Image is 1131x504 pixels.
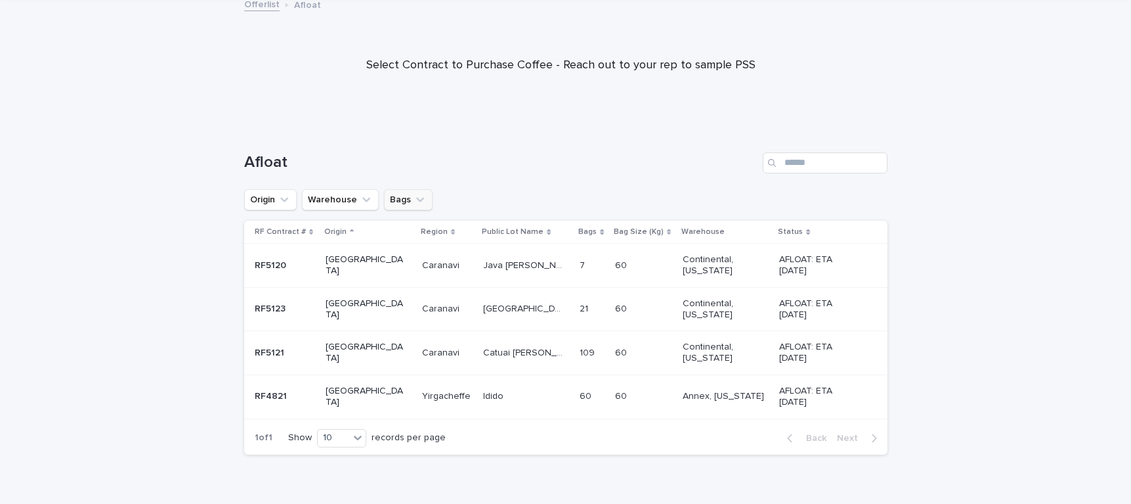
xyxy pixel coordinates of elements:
tr: RF4821RF4821 [GEOGRAPHIC_DATA]YirgacheffeYirgacheffe IdidoIdido 6060 6060 Annex, [US_STATE] AFLOA... [244,375,887,419]
button: Warehouse [302,189,379,210]
p: 109 [580,345,597,359]
button: Next [832,432,887,444]
p: [GEOGRAPHIC_DATA] [326,254,408,277]
button: Origin [244,189,297,210]
p: RF5123 [255,301,288,315]
p: AFLOAT: ETA [DATE] [779,386,861,408]
p: RF Contract # [255,225,306,239]
tr: RF5120RF5120 [GEOGRAPHIC_DATA]CaranaviCaranavi Java [PERSON_NAME]Java [PERSON_NAME] 77 6060 Conti... [244,244,887,288]
p: AFLOAT: ETA [DATE] [779,342,861,364]
p: 21 [580,301,591,315]
input: Search [763,152,887,173]
h1: Afloat [244,153,758,172]
p: RF4821 [255,388,289,402]
p: 1 of 1 [244,422,283,454]
tr: RF5123RF5123 [GEOGRAPHIC_DATA]CaranaviCaranavi [GEOGRAPHIC_DATA][GEOGRAPHIC_DATA] 2121 6060 Conti... [244,287,887,331]
p: Caranavi [422,301,462,315]
p: Caranavi [422,345,462,359]
p: AFLOAT: ETA [DATE] [779,298,861,321]
p: Public Lot Name [482,225,544,239]
p: Yirgacheffe [422,388,473,402]
p: Status [778,225,803,239]
p: Show [288,432,312,444]
span: Back [798,434,826,443]
p: Catuai [PERSON_NAME] [483,345,568,359]
p: Caranavi [422,258,462,271]
div: 10 [318,431,349,445]
p: 60 [580,388,594,402]
p: 60 [615,345,630,359]
p: [GEOGRAPHIC_DATA] [326,342,408,364]
p: RF5120 [255,258,289,271]
button: Back [777,432,832,444]
p: records per page [372,432,446,444]
p: [GEOGRAPHIC_DATA] [326,386,408,408]
p: Region [421,225,448,239]
p: 60 [615,388,630,402]
p: [GEOGRAPHIC_DATA] [326,298,408,321]
p: Warehouse [681,225,725,239]
span: Next [837,434,866,443]
tr: RF5121RF5121 [GEOGRAPHIC_DATA]CaranaviCaranavi Catuai [PERSON_NAME]Catuai [PERSON_NAME] 109109 60... [244,331,887,375]
p: 7 [580,258,587,271]
button: Bags [384,189,433,210]
p: Select Contract to Purchase Coffee - Reach out to your rep to sample PSS [298,58,823,73]
p: Bags [578,225,597,239]
p: 60 [615,301,630,315]
p: [GEOGRAPHIC_DATA] [483,301,568,315]
p: Java [PERSON_NAME] [483,258,568,271]
p: 60 [615,258,630,271]
p: AFLOAT: ETA [DATE] [779,254,861,277]
p: Origin [324,225,347,239]
p: Bag Size (Kg) [614,225,664,239]
p: Idido [483,388,506,402]
p: RF5121 [255,345,287,359]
